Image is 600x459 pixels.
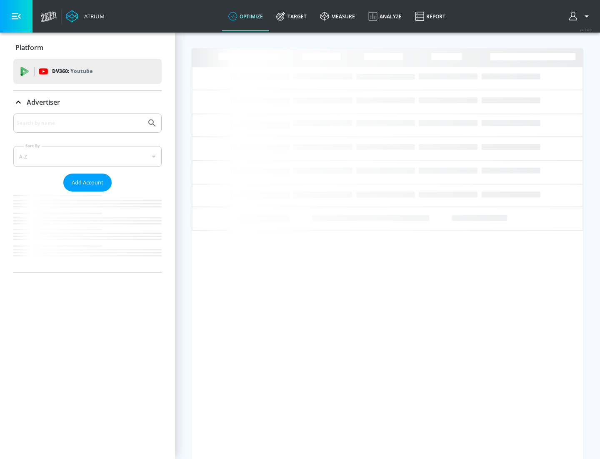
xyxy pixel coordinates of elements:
a: optimize [222,1,270,31]
p: Youtube [70,67,92,76]
div: A-Z [13,146,162,167]
span: Add Account [72,178,103,187]
a: Target [270,1,313,31]
div: DV360: Youtube [13,59,162,84]
p: Platform [15,43,43,52]
input: Search by name [17,118,143,129]
label: Sort By [24,143,42,149]
a: measure [313,1,362,31]
a: Atrium [66,10,105,23]
span: v 4.24.0 [580,28,592,32]
p: Advertiser [27,98,60,107]
p: DV360: [52,67,92,76]
a: Report [408,1,452,31]
div: Advertiser [13,113,162,272]
div: Atrium [81,13,105,20]
a: Analyze [362,1,408,31]
div: Advertiser [13,91,162,114]
nav: list of Advertiser [13,192,162,272]
button: Add Account [63,174,112,192]
div: Platform [13,36,162,59]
